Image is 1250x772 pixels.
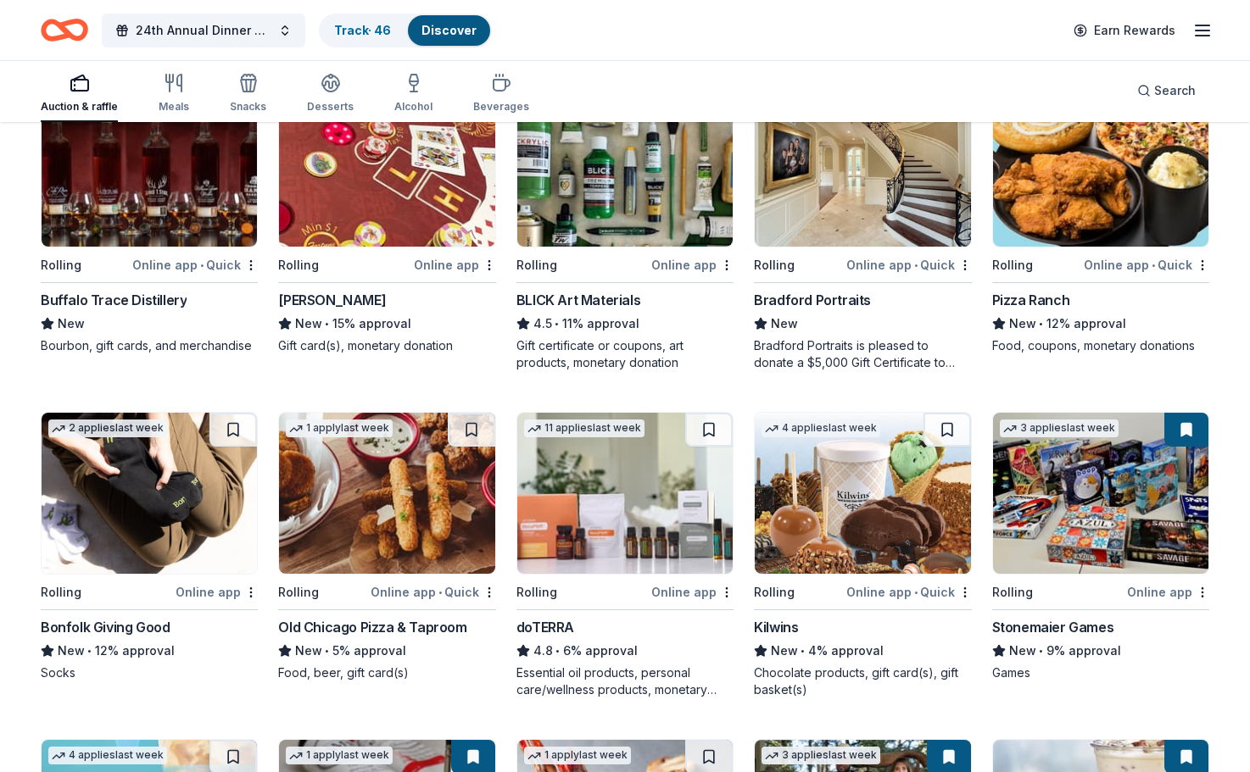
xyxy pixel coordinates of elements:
[1000,419,1119,437] div: 3 applies last week
[533,314,552,334] span: 4.5
[992,85,1209,354] a: Image for Pizza RanchRollingOnline app•QuickPizza RanchNew•12% approvalFood, coupons, monetary do...
[516,582,557,603] div: Rolling
[1039,317,1043,330] span: •
[771,314,798,334] span: New
[516,412,734,698] a: Image for doTERRA11 applieslast weekRollingOnline appdoTERRA4.8•6% approvalEssential oil products...
[286,419,393,437] div: 1 apply last week
[755,86,970,247] img: Image for Bradford Portraits
[295,314,322,334] span: New
[754,664,971,698] div: Chocolate products, gift card(s), gift basket(s)
[1084,254,1209,275] div: Online app Quick
[516,85,734,371] a: Image for BLICK Art Materials4 applieslast weekRollingOnline appBLICK Art Materials4.5•11% approv...
[41,66,118,122] button: Auction & raffle
[1152,258,1155,272] span: •
[754,582,795,603] div: Rolling
[846,254,972,275] div: Online app Quick
[41,664,258,681] div: Socks
[524,419,645,437] div: 11 applies last week
[200,258,204,272] span: •
[992,641,1209,661] div: 9% approval
[473,100,529,114] div: Beverages
[516,617,574,637] div: doTERRA
[754,290,871,310] div: Bradford Portraits
[755,413,970,574] img: Image for Kilwins
[394,66,432,122] button: Alcohol
[326,644,330,658] span: •
[517,86,733,247] img: Image for BLICK Art Materials
[87,644,92,658] span: •
[132,254,258,275] div: Online app Quick
[295,641,322,661] span: New
[176,581,258,603] div: Online app
[524,747,631,764] div: 1 apply last week
[319,14,492,47] button: Track· 46Discover
[41,85,258,354] a: Image for Buffalo Trace Distillery7 applieslast weekRollingOnline app•QuickBuffalo Trace Distille...
[278,664,495,681] div: Food, beer, gift card(s)
[41,582,81,603] div: Rolling
[371,581,496,603] div: Online app Quick
[516,255,557,275] div: Rolling
[58,641,85,661] span: New
[48,419,167,437] div: 2 applies last week
[754,412,971,698] a: Image for Kilwins4 applieslast weekRollingOnline app•QuickKilwinsNew•4% approvalChocolate product...
[992,290,1070,310] div: Pizza Ranch
[1124,74,1209,108] button: Search
[286,747,393,764] div: 1 apply last week
[771,641,798,661] span: New
[42,413,257,574] img: Image for Bonfolk Giving Good
[279,86,494,247] img: Image for Boyd Gaming
[473,66,529,122] button: Beverages
[992,412,1209,681] a: Image for Stonemaier Games3 applieslast weekRollingOnline appStonemaier GamesNew•9% approvalGames
[41,617,170,637] div: Bonfolk Giving Good
[159,66,189,122] button: Meals
[992,314,1209,334] div: 12% approval
[762,747,880,764] div: 3 applies last week
[278,337,495,354] div: Gift card(s), monetary donation
[307,66,354,122] button: Desserts
[993,86,1208,247] img: Image for Pizza Ranch
[992,337,1209,354] div: Food, coupons, monetary donations
[533,641,553,661] span: 4.8
[278,290,386,310] div: [PERSON_NAME]
[230,100,266,114] div: Snacks
[992,582,1033,603] div: Rolling
[754,617,798,637] div: Kilwins
[1063,15,1186,46] a: Earn Rewards
[1154,81,1196,101] span: Search
[992,255,1033,275] div: Rolling
[136,20,271,41] span: 24th Annual Dinner Auction
[278,582,319,603] div: Rolling
[278,255,319,275] div: Rolling
[414,254,496,275] div: Online app
[278,641,495,661] div: 5% approval
[1009,641,1036,661] span: New
[516,641,734,661] div: 6% approval
[42,86,257,247] img: Image for Buffalo Trace Distillery
[307,100,354,114] div: Desserts
[230,66,266,122] button: Snacks
[992,664,1209,681] div: Games
[278,85,495,354] a: Image for Boyd Gaming1 applylast weekRollingOnline app[PERSON_NAME]New•15% approvalGift card(s), ...
[754,255,795,275] div: Rolling
[279,413,494,574] img: Image for Old Chicago Pizza & Taproom
[1039,644,1043,658] span: •
[41,641,258,661] div: 12% approval
[516,290,640,310] div: BLICK Art Materials
[41,10,88,50] a: Home
[438,586,442,599] span: •
[754,337,971,371] div: Bradford Portraits is pleased to donate a $5,000 Gift Certificate to each auction event, which in...
[754,641,971,661] div: 4% approval
[914,586,918,599] span: •
[278,412,495,681] a: Image for Old Chicago Pizza & Taproom1 applylast weekRollingOnline app•QuickOld Chicago Pizza & T...
[48,747,167,764] div: 4 applies last week
[41,290,187,310] div: Buffalo Trace Distillery
[914,258,918,272] span: •
[651,581,734,603] div: Online app
[1009,314,1036,334] span: New
[1127,581,1209,603] div: Online app
[394,100,432,114] div: Alcohol
[421,23,477,37] a: Discover
[516,664,734,698] div: Essential oil products, personal care/wellness products, monetary donations
[516,314,734,334] div: 11% approval
[762,419,880,437] div: 4 applies last week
